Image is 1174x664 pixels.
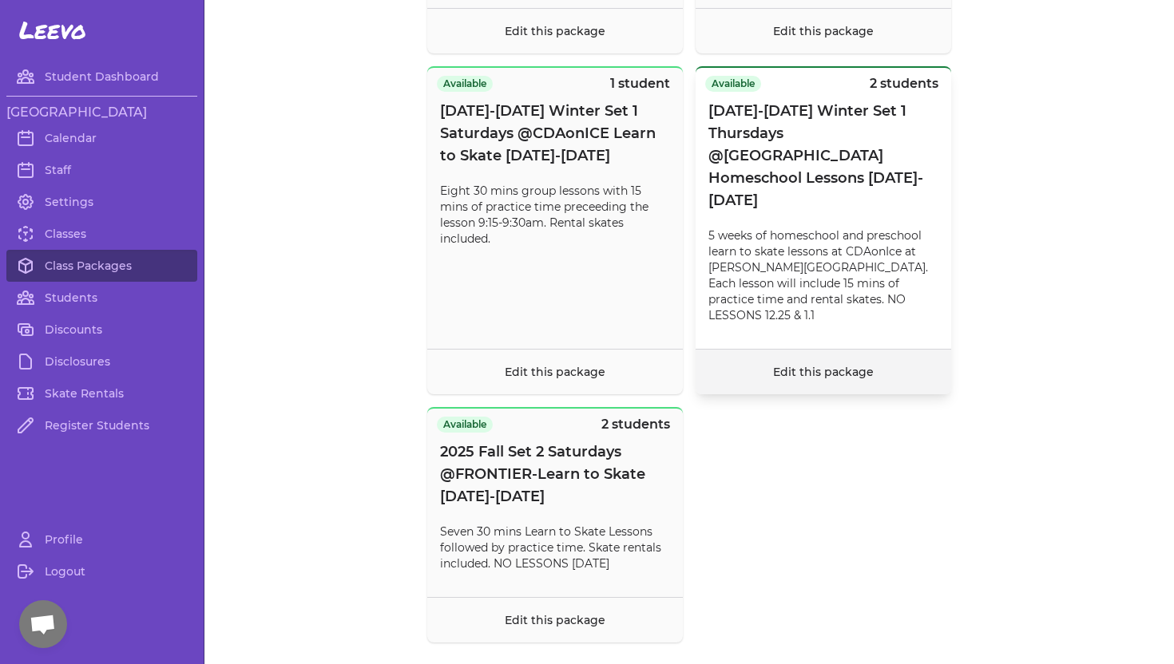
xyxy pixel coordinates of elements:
[601,415,670,434] p: 2 students
[6,524,197,555] a: Profile
[505,365,605,379] a: Edit this package
[505,613,605,627] a: Edit this package
[6,282,197,314] a: Students
[437,76,493,92] span: Available
[870,74,938,93] p: 2 students
[6,250,197,282] a: Class Packages
[427,66,683,394] button: Available1 student[DATE]-[DATE] Winter Set 1 Saturdays @CDAonICE Learn to Skate [DATE]-[DATE]Eigh...
[6,377,197,409] a: Skate Rentals
[437,417,493,433] span: Available
[708,100,938,211] span: [DATE]-[DATE] Winter Set 1 Thursdays @[GEOGRAPHIC_DATA] Homeschool Lessons [DATE]-[DATE]
[6,346,197,377] a: Disclosures
[610,74,670,93] p: 1 student
[708,227,938,323] p: 5 weeks of homeschool and preschool learn to skate lessons at CDAonIce at [PERSON_NAME][GEOGRAPHI...
[440,100,670,167] span: [DATE]-[DATE] Winter Set 1 Saturdays @CDAonICE Learn to Skate [DATE]-[DATE]
[773,365,874,379] a: Edit this package
[6,103,197,122] h3: [GEOGRAPHIC_DATA]
[6,555,197,587] a: Logout
[6,218,197,250] a: Classes
[696,66,951,394] button: Available2 students[DATE]-[DATE] Winter Set 1 Thursdays @[GEOGRAPHIC_DATA] Homeschool Lessons [DA...
[6,186,197,218] a: Settings
[705,76,761,92] span: Available
[773,24,874,38] a: Edit this package
[6,314,197,346] a: Discounts
[427,407,683,642] button: Available2 students2025 Fall Set 2 Saturdays @FRONTIER-Learn to Skate [DATE]-[DATE]Seven 30 mins ...
[440,441,670,508] span: 2025 Fall Set 2 Saturdays @FRONTIER-Learn to Skate [DATE]-[DATE]
[505,24,605,38] a: Edit this package
[19,600,67,648] div: Open chat
[6,122,197,154] a: Calendar
[440,183,670,247] p: Eight 30 mins group lessons with 15 mins of practice time preceeding the lesson 9:15-9:30am. Rent...
[19,16,86,45] span: Leevo
[6,409,197,441] a: Register Students
[6,154,197,186] a: Staff
[6,61,197,93] a: Student Dashboard
[440,524,670,571] p: Seven 30 mins Learn to Skate Lessons followed by practice time. Skate rentals included. NO LESSON...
